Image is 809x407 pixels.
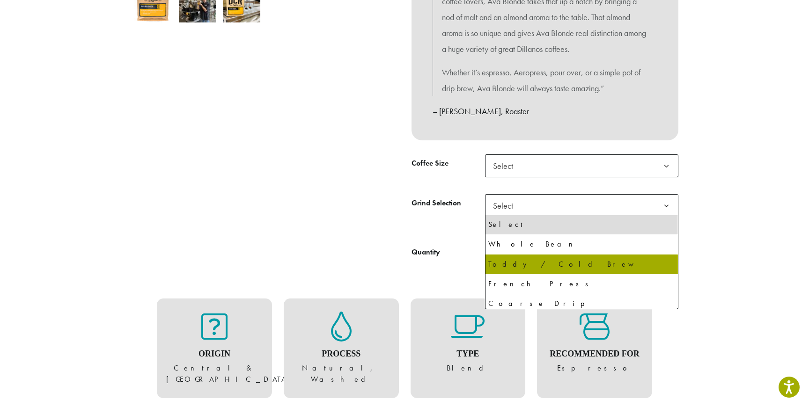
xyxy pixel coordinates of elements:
div: French Press [488,277,675,291]
label: Coffee Size [412,157,485,170]
span: Select [489,196,522,215]
div: Whole Bean [488,237,675,251]
p: – [PERSON_NAME], Roaster [433,103,657,119]
span: Select [489,157,522,175]
figure: Espresso [546,312,643,374]
figure: Natural, Washed [293,312,390,385]
h4: Origin [166,349,263,359]
div: Quantity [412,247,440,258]
li: Select [485,215,678,234]
h4: Type [420,349,516,359]
h4: Process [293,349,390,359]
div: Coarse Drip [488,297,675,311]
label: Grind Selection [412,196,485,210]
h4: Recommended For [546,349,643,359]
span: Select [485,154,678,177]
figure: Central & [GEOGRAPHIC_DATA] [166,312,263,385]
p: Whether it’s espresso, Aeropress, pour over, or a simple pot of drip brew, Ava Blonde will always... [442,65,648,96]
figure: Blend [420,312,516,374]
span: Select [485,194,678,217]
div: Toddy / Cold Brew [488,257,675,271]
